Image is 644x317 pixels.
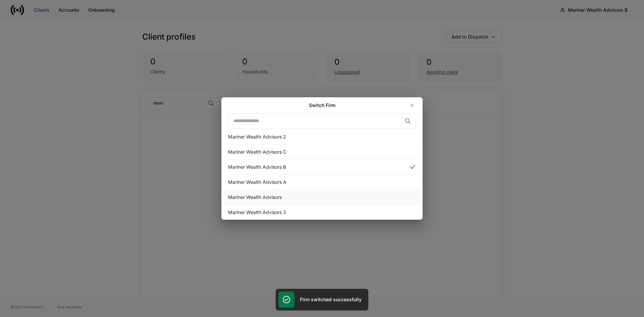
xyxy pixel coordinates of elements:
[228,134,416,140] div: Mariner Wealth Advisors 2
[309,102,335,109] h2: Switch Firm
[228,209,416,216] div: Mariner Wealth Advisors 3
[300,296,362,303] h5: Firm switched successfully
[228,164,404,170] div: Mariner Wealth Advisors B
[228,194,416,201] div: Mariner Wealth Advisors
[228,149,416,155] div: Mariner Wealth Advisors C
[228,179,416,186] div: Mariner Wealth Advisors A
